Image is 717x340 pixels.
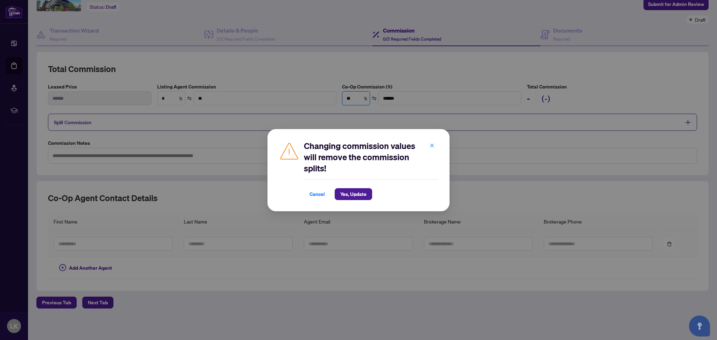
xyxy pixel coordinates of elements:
span: close [430,143,434,148]
img: Caution Icon [279,140,300,161]
button: Yes, Update [335,188,372,200]
button: Cancel [304,188,330,200]
button: Open asap [689,316,710,337]
span: Cancel [309,189,325,200]
h2: Changing commission values will remove the commission splits! [304,140,438,174]
span: Yes, Update [340,189,367,200]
